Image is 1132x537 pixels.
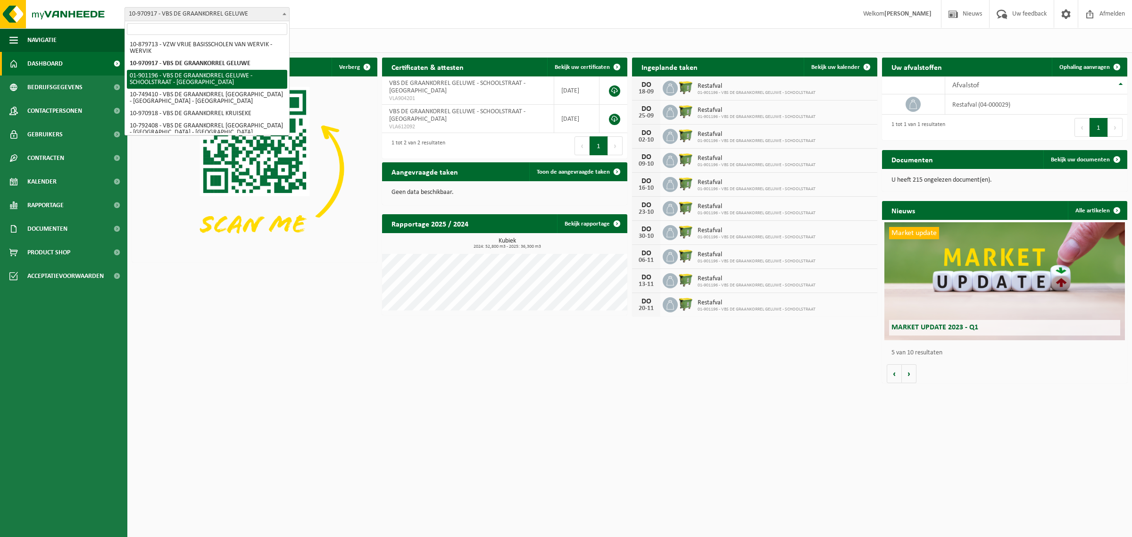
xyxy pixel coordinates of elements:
[698,162,816,168] span: 01-901196 - VBS DE GRAANKORREL GELUWE - SCHOOLSTRAAT
[632,58,707,76] h2: Ingeplande taken
[332,58,376,76] button: Verberg
[1059,64,1110,70] span: Ophaling aanvragen
[678,103,694,119] img: WB-1100-HPE-GN-50
[811,64,860,70] span: Bekijk uw kalender
[637,153,656,161] div: DO
[555,64,610,70] span: Bekijk uw certificaten
[678,272,694,288] img: WB-1100-HPE-GN-50
[698,275,816,283] span: Restafval
[637,89,656,95] div: 18-09
[1043,150,1126,169] a: Bekijk uw documenten
[27,28,57,52] span: Navigatie
[698,235,816,240] span: 01-901196 - VBS DE GRAANKORREL GELUWE - SCHOOLSTRAAT
[127,39,287,58] li: 10-879713 - VZW VRIJE BASISSCHOLEN VAN WERVIK - WERVIK
[637,209,656,216] div: 23-10
[1074,118,1090,137] button: Previous
[339,64,360,70] span: Verberg
[554,76,599,105] td: [DATE]
[389,80,525,94] span: VBS DE GRAANKORREL GELUWE - SCHOOLSTRAAT - [GEOGRAPHIC_DATA]
[698,186,816,192] span: 01-901196 - VBS DE GRAANKORREL GELUWE - SCHOOLSTRAAT
[891,324,978,331] span: Market update 2023 - Q1
[678,248,694,264] img: WB-1100-HPE-GN-50
[637,257,656,264] div: 06-11
[637,137,656,143] div: 02-10
[127,120,287,139] li: 10-792408 - VBS DE GRAANKORREL [GEOGRAPHIC_DATA] - [GEOGRAPHIC_DATA] - [GEOGRAPHIC_DATA]
[387,244,627,249] span: 2024: 52,800 m3 - 2025: 36,300 m3
[637,274,656,281] div: DO
[884,10,932,17] strong: [PERSON_NAME]
[590,136,608,155] button: 1
[698,155,816,162] span: Restafval
[804,58,876,76] a: Bekijk uw kalender
[698,251,816,259] span: Restafval
[27,52,63,76] span: Dashboard
[678,151,694,168] img: WB-1100-HPE-GN-50
[698,179,816,186] span: Restafval
[637,305,656,312] div: 20-11
[678,79,694,95] img: WB-1100-HPE-GN-50
[557,214,626,233] a: Bekijk rapportage
[27,123,63,146] span: Gebruikers
[389,95,547,102] span: VLA904201
[1051,157,1110,163] span: Bekijk uw documenten
[27,264,104,288] span: Acceptatievoorwaarden
[882,201,924,219] h2: Nieuws
[891,177,1118,184] p: U heeft 215 ongelezen document(en).
[902,364,916,383] button: Volgende
[698,227,816,235] span: Restafval
[637,177,656,185] div: DO
[27,146,64,170] span: Contracten
[554,105,599,133] td: [DATE]
[698,114,816,120] span: 01-901196 - VBS DE GRAANKORREL GELUWE - SCHOOLSTRAAT
[891,350,1123,356] p: 5 van 10 resultaten
[27,76,83,99] span: Bedrijfsgegevens
[382,214,478,233] h2: Rapportage 2025 / 2024
[637,298,656,305] div: DO
[884,222,1125,340] a: Market update Market update 2023 - Q1
[132,76,377,260] img: Download de VHEPlus App
[27,217,67,241] span: Documenten
[887,117,945,138] div: 1 tot 1 van 1 resultaten
[698,90,816,96] span: 01-901196 - VBS DE GRAANKORREL GELUWE - SCHOOLSTRAAT
[529,162,626,181] a: Toon de aangevraagde taken
[678,176,694,192] img: WB-1100-HPE-GN-50
[678,224,694,240] img: WB-1100-HPE-GN-50
[127,70,287,89] li: 01-901196 - VBS DE GRAANKORREL GELUWE - SCHOOLSTRAAT - [GEOGRAPHIC_DATA]
[698,283,816,288] span: 01-901196 - VBS DE GRAANKORREL GELUWE - SCHOOLSTRAAT
[382,58,473,76] h2: Certificaten & attesten
[27,241,70,264] span: Product Shop
[382,162,467,181] h2: Aangevraagde taken
[637,105,656,113] div: DO
[889,227,939,239] span: Market update
[125,7,290,21] span: 10-970917 - VBS DE GRAANKORREL GELUWE
[882,58,951,76] h2: Uw afvalstoffen
[945,94,1127,115] td: restafval (04-000029)
[637,250,656,257] div: DO
[698,107,816,114] span: Restafval
[1090,118,1108,137] button: 1
[391,189,618,196] p: Geen data beschikbaar.
[887,364,902,383] button: Vorige
[698,83,816,90] span: Restafval
[952,82,979,89] span: Afvalstof
[678,200,694,216] img: WB-1100-HPE-GN-50
[1052,58,1126,76] a: Ophaling aanvragen
[387,135,445,156] div: 1 tot 2 van 2 resultaten
[637,185,656,192] div: 16-10
[387,238,627,249] h3: Kubiek
[637,226,656,233] div: DO
[1108,118,1123,137] button: Next
[637,281,656,288] div: 13-11
[678,296,694,312] img: WB-1100-HPE-GN-50
[127,58,287,70] li: 10-970917 - VBS DE GRAANKORREL GELUWE
[637,129,656,137] div: DO
[537,169,610,175] span: Toon de aangevraagde taken
[125,8,289,21] span: 10-970917 - VBS DE GRAANKORREL GELUWE
[698,138,816,144] span: 01-901196 - VBS DE GRAANKORREL GELUWE - SCHOOLSTRAAT
[547,58,626,76] a: Bekijk uw certificaten
[637,233,656,240] div: 30-10
[27,193,64,217] span: Rapportage
[698,307,816,312] span: 01-901196 - VBS DE GRAANKORREL GELUWE - SCHOOLSTRAAT
[882,150,942,168] h2: Documenten
[698,259,816,264] span: 01-901196 - VBS DE GRAANKORREL GELUWE - SCHOOLSTRAAT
